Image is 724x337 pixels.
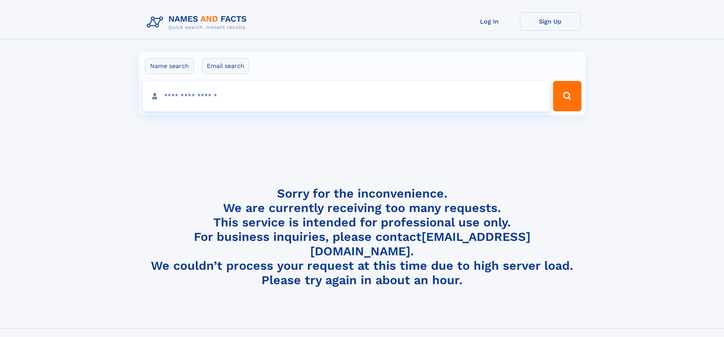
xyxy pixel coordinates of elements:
[459,12,520,31] a: Log In
[145,58,194,74] label: Name search
[202,58,249,74] label: Email search
[520,12,581,31] a: Sign Up
[553,81,581,111] button: Search Button
[144,186,581,288] h4: Sorry for the inconvenience. We are currently receiving too many requests. This service is intend...
[143,81,550,111] input: search input
[144,12,253,33] img: Logo Names and Facts
[310,229,531,258] a: [EMAIL_ADDRESS][DOMAIN_NAME]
